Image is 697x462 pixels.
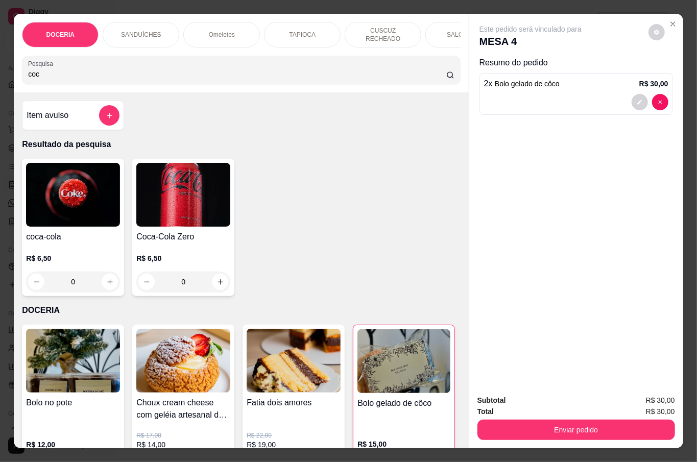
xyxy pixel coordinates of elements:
img: product-image [136,329,230,393]
p: DOCERIA [46,31,75,39]
span: R$ 30,00 [646,406,675,417]
p: Omeletes [209,31,235,39]
img: product-image [26,163,120,227]
img: product-image [136,163,230,227]
p: R$ 17,00 [136,431,230,440]
p: Este pedido será vinculado para [479,24,582,34]
label: Pesquisa [28,59,57,68]
img: product-image [26,329,120,393]
button: Enviar pedido [477,420,675,440]
p: R$ 12,00 [26,440,120,450]
span: R$ 30,00 [646,395,675,406]
h4: coca-cola [26,231,120,243]
p: R$ 14,00 [136,440,230,450]
p: SANDUÍCHES [121,31,161,39]
p: R$ 6,50 [136,253,230,263]
p: R$ 6,50 [26,253,120,263]
strong: Total [477,407,494,416]
p: TAPIOCA [289,31,316,39]
p: R$ 15,00 [357,439,450,449]
h4: Fatia dois amores [247,397,341,409]
h4: Choux cream cheese com geléia artesanal de morango [136,397,230,421]
button: decrease-product-quantity [138,274,155,290]
p: R$ 30,00 [639,79,668,89]
p: MESA 4 [479,34,582,48]
p: Resumo do pedido [479,57,673,69]
button: Close [665,16,681,32]
button: increase-product-quantity [102,274,118,290]
button: decrease-product-quantity [28,274,44,290]
p: Resultado da pesquisa [22,138,460,151]
p: DOCERIA [22,304,460,317]
p: SALGADOS [447,31,480,39]
button: decrease-product-quantity [648,24,665,40]
p: CUSCUZ RECHEADO [353,27,413,43]
p: 2 x [484,78,560,90]
h4: Coca-Cola Zero [136,231,230,243]
button: decrease-product-quantity [632,94,648,110]
input: Pesquisa [28,69,446,79]
strong: Subtotal [477,396,506,404]
h4: Bolo gelado de côco [357,397,450,409]
button: decrease-product-quantity [652,94,668,110]
p: R$ 22,00 [247,431,341,440]
img: product-image [247,329,341,393]
button: increase-product-quantity [212,274,228,290]
img: product-image [357,329,450,393]
span: Bolo gelado de côco [495,80,560,88]
h4: Bolo no pote [26,397,120,409]
p: R$ 19,00 [247,440,341,450]
h4: Item avulso [27,109,68,121]
button: add-separate-item [99,105,119,126]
